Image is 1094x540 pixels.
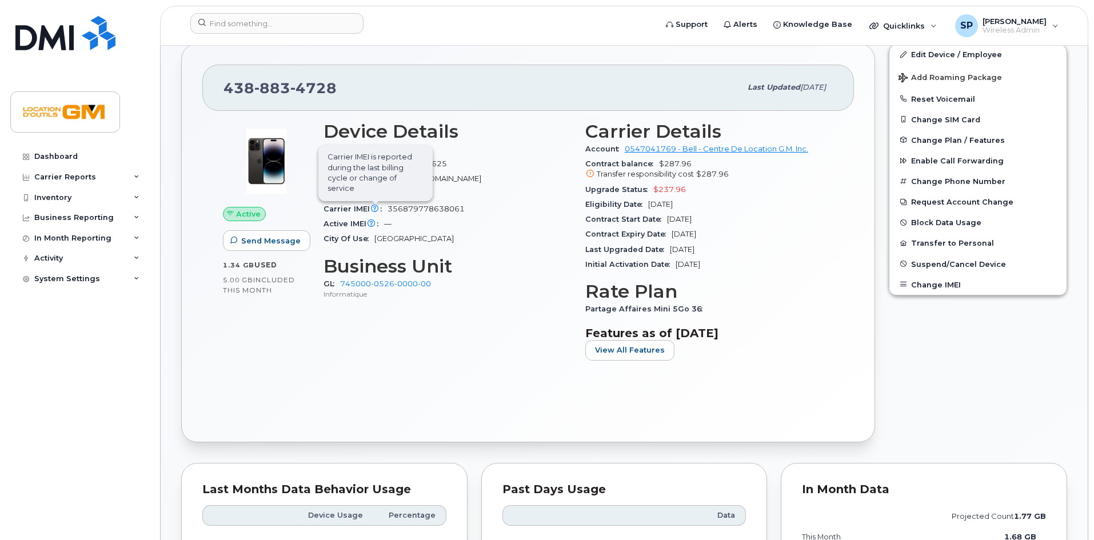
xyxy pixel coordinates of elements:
span: Contract Start Date [585,215,667,223]
button: Reset Voicemail [889,89,1067,109]
div: Past Days Usage [502,484,746,495]
p: Informatique [324,289,572,299]
span: Active IMEI [324,219,384,228]
span: [DATE] [800,83,826,91]
span: 5.00 GB [223,276,253,284]
span: Carrier IMEI is reported during the last billing cycle or change of service [318,145,433,202]
span: Add Roaming Package [899,73,1002,84]
span: Support [676,19,708,30]
button: Add Roaming Package [889,65,1067,89]
span: [GEOGRAPHIC_DATA] [374,234,454,243]
span: iPhone 14 128GB [357,145,424,153]
span: Quicklinks [883,21,925,30]
a: Support [658,13,716,36]
span: Device [324,145,357,153]
span: City Of Use [324,234,374,243]
a: 745000-0526-0000-00 [340,279,431,288]
span: 883 [254,79,290,97]
h3: Features as of [DATE] [585,326,833,340]
span: Send Message [241,235,301,246]
span: Eligibility Date [585,200,648,209]
span: 4728 [290,79,337,97]
button: Transfer to Personal [889,233,1067,253]
h3: Device Details [324,121,572,142]
div: Quicklinks [861,14,945,37]
span: Change Plan / Features [911,135,1005,144]
a: Edit Device / Employee [889,44,1067,65]
span: $287.96 [696,170,729,178]
button: Suspend/Cancel Device [889,254,1067,274]
span: included this month [223,275,295,294]
th: Percentage [373,505,446,526]
span: View All Features [595,345,665,355]
button: Change Phone Number [889,171,1067,191]
span: — [384,219,392,228]
div: Sumit Patel [947,14,1067,37]
span: [DATE] [667,215,692,223]
span: used [254,261,277,269]
button: Send Message [223,230,310,251]
h3: Business Unit [324,256,572,277]
span: Transfer responsibility cost [597,170,694,178]
button: Enable Call Forwarding [889,150,1067,171]
span: SP [960,19,973,33]
text: projected count [952,512,1046,521]
span: 438 [223,79,337,97]
span: Upgrade Status [585,185,653,194]
span: 356879778638061 [388,205,465,213]
span: GL [324,279,340,288]
span: 1.34 GB [223,261,254,269]
span: Last Upgraded Date [585,245,670,254]
span: Initial Activation Date [585,260,676,269]
span: $237.96 [653,185,686,194]
a: 0547041769 - Bell - Centre De Location G.M. Inc. [625,145,808,153]
button: Block Data Usage [889,212,1067,233]
span: Contract balance [585,159,659,168]
span: Partage Affaires Mini 5Go 36 [585,305,708,313]
span: Enable Call Forwarding [911,157,1004,165]
th: Device Usage [292,505,373,526]
span: Alerts [733,19,757,30]
img: image20231002-3703462-njx0qo.jpeg [232,127,301,195]
span: Last updated [748,83,800,91]
span: [DATE] [648,200,673,209]
a: Knowledge Base [765,13,860,36]
a: Alerts [716,13,765,36]
h3: Rate Plan [585,281,833,302]
div: In Month Data [802,484,1046,495]
button: Change IMEI [889,274,1067,295]
button: Change Plan / Features [889,130,1067,150]
button: Change SIM Card [889,109,1067,130]
span: Wireless Admin [983,26,1047,35]
span: [DATE] [672,230,696,238]
span: $287.96 [585,159,833,180]
span: Knowledge Base [783,19,852,30]
th: Data [639,505,746,526]
span: Account [585,145,625,153]
button: Request Account Change [889,191,1067,212]
span: [PERSON_NAME] [983,17,1047,26]
span: [DATE] [676,260,700,269]
input: Find something... [190,13,364,34]
span: Carrier IMEI [324,205,388,213]
span: Suspend/Cancel Device [911,259,1006,268]
div: Last Months Data Behavior Usage [202,484,446,495]
button: View All Features [585,340,674,361]
span: Contract Expiry Date [585,230,672,238]
h3: Carrier Details [585,121,833,142]
span: [DATE] [670,245,694,254]
span: Active [236,209,261,219]
tspan: 1.77 GB [1014,512,1046,521]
